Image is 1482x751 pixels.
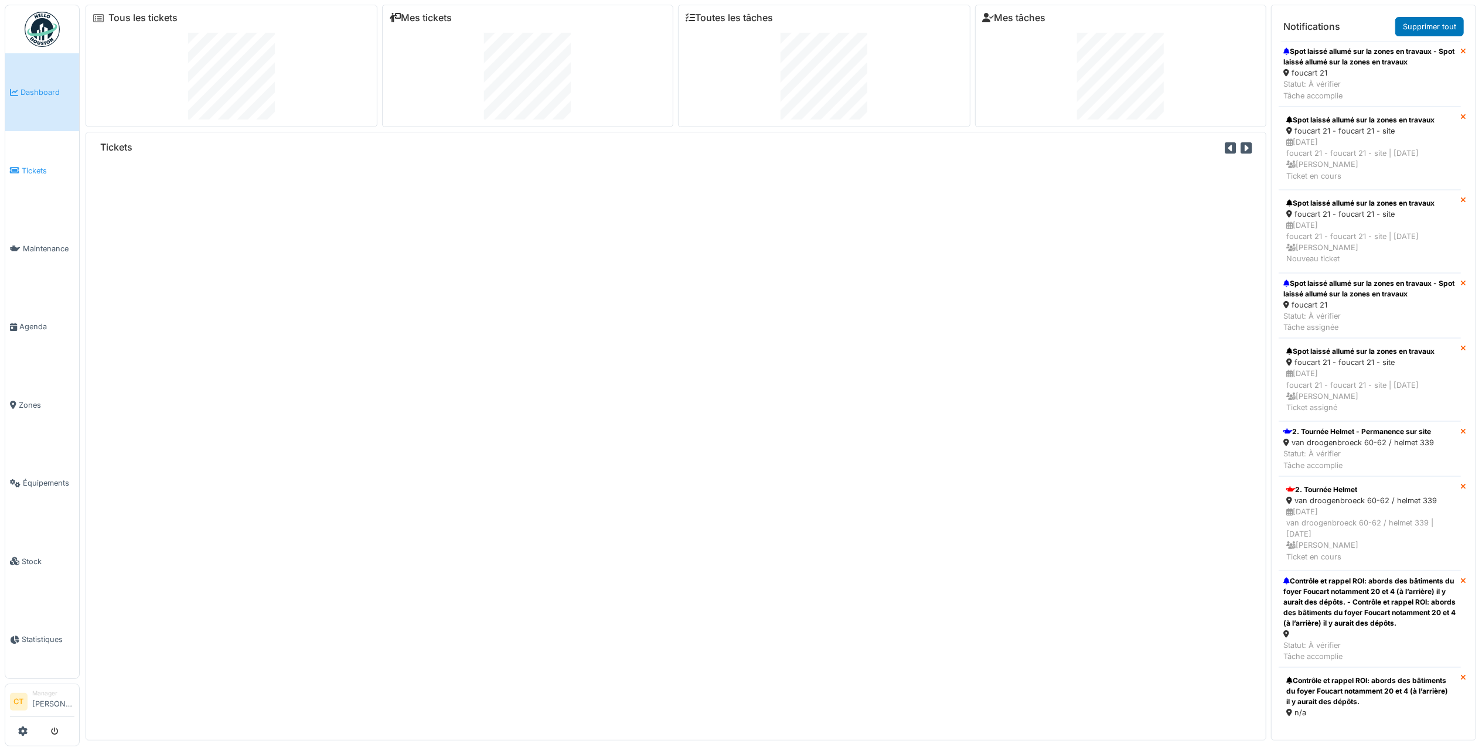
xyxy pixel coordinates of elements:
div: foucart 21 - foucart 21 - site [1286,209,1453,220]
div: 2. Tournée Helmet [1286,484,1453,495]
div: foucart 21 [1283,67,1456,78]
a: Contrôle et rappel ROI: abords des bâtiments du foyer Foucart notamment 20 et 4 (à l’arrière) il ... [1279,571,1461,668]
a: Spot laissé allumé sur la zones en travaux foucart 21 - foucart 21 - site [DATE]foucart 21 - fouc... [1279,338,1461,421]
div: Spot laissé allumé sur la zones en travaux [1286,346,1453,357]
a: Mes tickets [390,12,452,23]
h6: Notifications [1283,21,1340,32]
div: Spot laissé allumé sur la zones en travaux - Spot laissé allumé sur la zones en travaux [1283,278,1456,299]
div: [DATE] van droogenbroeck 60-62 / helmet 339 | [DATE] [PERSON_NAME] Ticket en cours [1286,506,1453,562]
div: Statut: À vérifier Tâche accomplie [1283,78,1456,101]
span: Dashboard [21,87,74,98]
span: Agenda [19,321,74,332]
span: Équipements [23,477,74,489]
div: [DATE] foucart 21 - foucart 21 - site | [DATE] [PERSON_NAME] Ticket assigné [1286,368,1453,413]
a: Supprimer tout [1395,17,1464,36]
a: Spot laissé allumé sur la zones en travaux foucart 21 - foucart 21 - site [DATE]foucart 21 - fouc... [1279,107,1461,190]
div: Contrôle et rappel ROI: abords des bâtiments du foyer Foucart notamment 20 et 4 (à l’arrière) il ... [1283,576,1456,629]
a: Spot laissé allumé sur la zones en travaux foucart 21 - foucart 21 - site [DATE]foucart 21 - fouc... [1279,190,1461,273]
li: [PERSON_NAME] [32,689,74,714]
div: Spot laissé allumé sur la zones en travaux [1286,198,1453,209]
a: Zones [5,366,79,444]
a: Équipements [5,444,79,522]
img: Badge_color-CXgf-gQk.svg [25,12,60,47]
h6: Tickets [100,142,132,153]
div: [DATE] foucart 21 - foucart 21 - site | [DATE] [PERSON_NAME] Nouveau ticket [1286,220,1453,265]
a: Toutes les tâches [686,12,773,23]
a: Agenda [5,288,79,366]
a: Maintenance [5,210,79,288]
div: Statut: À vérifier Tâche assignée [1283,310,1456,333]
span: Zones [19,400,74,411]
span: Stock [22,556,74,567]
div: foucart 21 - foucart 21 - site [1286,357,1453,368]
a: Spot laissé allumé sur la zones en travaux - Spot laissé allumé sur la zones en travaux foucart 2... [1279,273,1461,339]
a: CT Manager[PERSON_NAME] [10,689,74,717]
div: Statut: À vérifier Tâche accomplie [1283,640,1456,662]
a: Statistiques [5,600,79,678]
div: Manager [32,689,74,698]
a: Stock [5,522,79,600]
div: Spot laissé allumé sur la zones en travaux - Spot laissé allumé sur la zones en travaux [1283,46,1456,67]
a: Mes tâches [983,12,1046,23]
div: 2. Tournée Helmet - Permanence sur site [1283,426,1434,437]
span: Tickets [22,165,74,176]
a: 2. Tournée Helmet van droogenbroeck 60-62 / helmet 339 [DATE]van droogenbroeck 60-62 / helmet 339... [1279,476,1461,571]
a: Dashboard [5,53,79,131]
a: Tickets [5,131,79,209]
div: van droogenbroeck 60-62 / helmet 339 [1283,437,1434,448]
div: Spot laissé allumé sur la zones en travaux [1286,115,1453,125]
a: 2. Tournée Helmet - Permanence sur site van droogenbroeck 60-62 / helmet 339 Statut: À vérifierTâ... [1279,421,1461,476]
div: n/a [1286,707,1453,718]
div: foucart 21 - foucart 21 - site [1286,125,1453,136]
div: Contrôle et rappel ROI: abords des bâtiments du foyer Foucart notamment 20 et 4 (à l’arrière) il ... [1286,675,1453,707]
li: CT [10,693,28,711]
div: foucart 21 [1283,299,1456,310]
a: Tous les tickets [108,12,178,23]
div: van droogenbroeck 60-62 / helmet 339 [1286,495,1453,506]
span: Statistiques [22,634,74,645]
a: Spot laissé allumé sur la zones en travaux - Spot laissé allumé sur la zones en travaux foucart 2... [1279,41,1461,107]
span: Maintenance [23,243,74,254]
div: Statut: À vérifier Tâche accomplie [1283,448,1434,470]
div: [DATE] foucart 21 - foucart 21 - site | [DATE] [PERSON_NAME] Ticket en cours [1286,136,1453,182]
